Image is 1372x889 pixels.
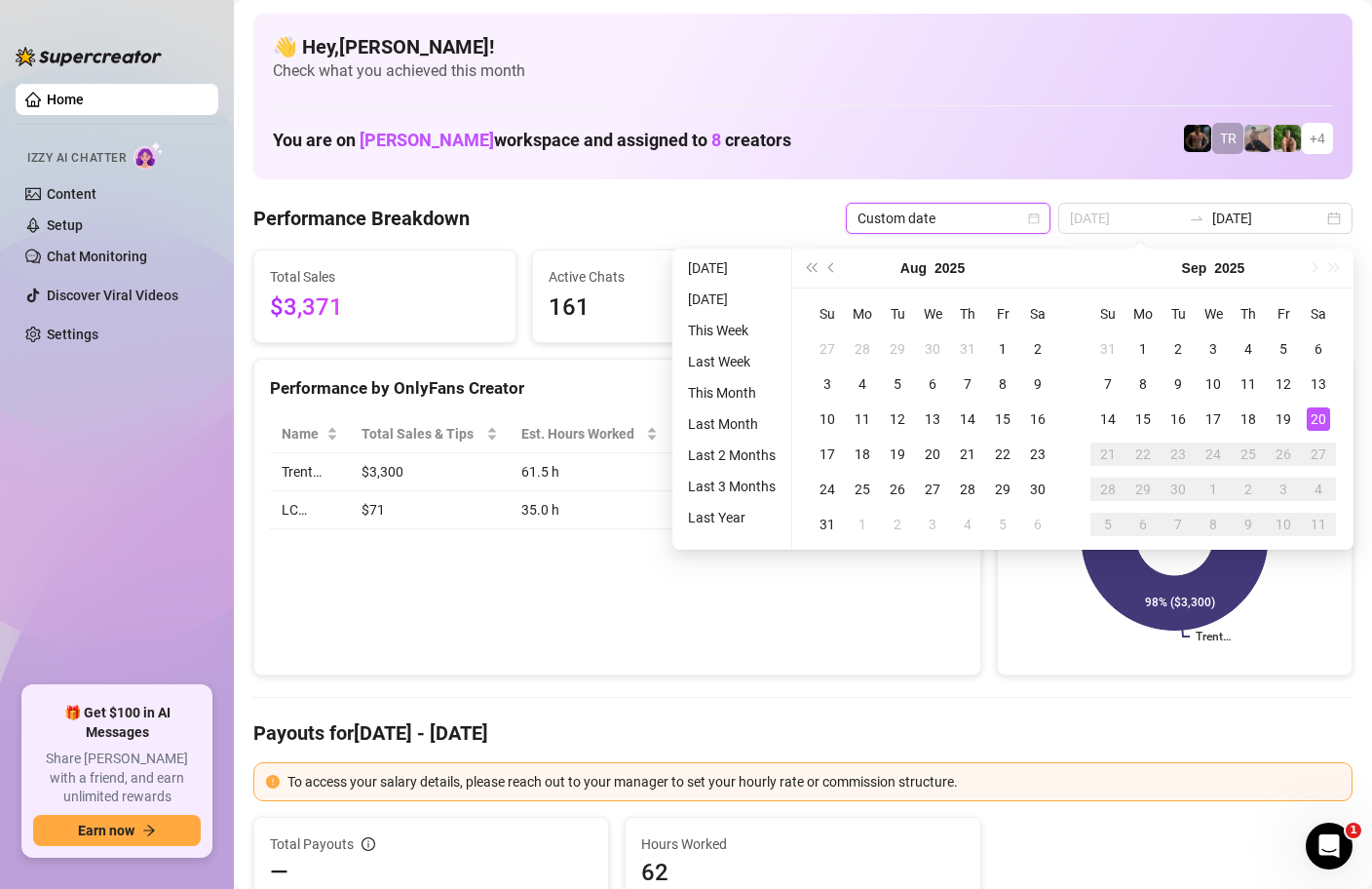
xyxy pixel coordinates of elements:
div: 30 [1166,478,1190,501]
div: 31 [956,337,979,361]
div: 21 [956,443,979,466]
li: Last 3 Months [680,475,783,498]
img: AI Chatter [133,141,164,170]
td: 2025-09-24 [1196,437,1231,472]
div: 29 [1131,478,1155,501]
td: 2025-09-01 [1125,331,1161,367]
div: 22 [991,443,1014,466]
td: 2025-07-31 [950,331,985,367]
td: 2025-10-06 [1125,507,1161,542]
th: We [915,296,950,331]
div: 4 [851,372,874,396]
th: Su [810,296,845,331]
div: 17 [816,443,839,466]
span: — [270,857,288,888]
li: Last Week [680,350,783,373]
img: LC [1244,125,1272,152]
span: Hours Worked [641,833,964,855]
button: Earn nowarrow-right [33,815,201,846]
span: Share [PERSON_NAME] with a friend, and earn unlimited rewards [33,750,201,807]
td: 2025-09-23 [1161,437,1196,472]
div: 15 [991,407,1014,431]
div: 1 [1201,478,1225,501]
td: 2025-09-21 [1090,437,1125,472]
div: 23 [1026,443,1049,466]
span: 62 [641,857,964,888]
div: 28 [1096,478,1120,501]
li: This Month [680,381,783,405]
button: Choose a year [1214,249,1244,288]
div: 20 [1307,407,1330,431]
div: 7 [956,372,979,396]
span: 8 [711,130,721,150]
td: 2025-09-01 [845,507,880,542]
td: 2025-08-20 [915,437,950,472]
td: 2025-10-01 [1196,472,1231,507]
span: 🎁 Get $100 in AI Messages [33,704,201,742]
th: Total Sales & Tips [350,415,509,453]
span: 1 [1346,823,1361,838]
div: 11 [1237,372,1260,396]
td: 2025-09-04 [1231,331,1266,367]
div: 30 [921,337,944,361]
td: 2025-08-05 [880,367,915,402]
td: 2025-09-02 [1161,331,1196,367]
button: Choose a month [1182,249,1207,288]
div: 3 [1201,337,1225,361]
div: 12 [1272,372,1295,396]
td: 2025-10-10 [1266,507,1301,542]
td: $71 [350,491,509,529]
th: Fr [1266,296,1301,331]
td: 2025-09-15 [1125,402,1161,437]
div: 8 [991,372,1014,396]
td: 2025-08-13 [915,402,950,437]
td: 2025-08-26 [880,472,915,507]
td: 2025-08-30 [1020,472,1055,507]
td: 2025-09-05 [1266,331,1301,367]
th: Sa [1301,296,1336,331]
td: 61.5 h [510,453,669,491]
div: 27 [921,478,944,501]
div: 9 [1166,372,1190,396]
div: 28 [851,337,874,361]
th: Sales / Hour [669,415,790,453]
div: 24 [816,478,839,501]
span: Izzy AI Chatter [27,149,126,168]
a: Chat Monitoring [47,249,147,264]
td: Trent… [270,453,350,491]
th: Tu [880,296,915,331]
div: 25 [1237,443,1260,466]
td: 2025-08-24 [810,472,845,507]
td: 2025-09-07 [1090,367,1125,402]
span: arrow-right [142,824,156,837]
div: 21 [1096,443,1120,466]
span: Custom date [857,204,1039,233]
td: 2025-09-25 [1231,437,1266,472]
div: 25 [851,478,874,501]
td: 2025-08-09 [1020,367,1055,402]
td: 2025-08-27 [915,472,950,507]
span: exclamation-circle [266,775,280,789]
span: Active Chats [549,266,779,288]
div: 5 [886,372,909,396]
th: Fr [985,296,1020,331]
td: 2025-08-06 [915,367,950,402]
td: 2025-10-08 [1196,507,1231,542]
iframe: Intercom live chat [1306,823,1353,870]
td: 2025-09-12 [1266,367,1301,402]
td: 2025-09-27 [1301,437,1336,472]
div: 14 [1096,407,1120,431]
div: 5 [991,513,1014,536]
div: 29 [886,337,909,361]
td: 2025-07-27 [810,331,845,367]
td: 2025-09-13 [1301,367,1336,402]
td: 2025-09-26 [1266,437,1301,472]
th: Su [1090,296,1125,331]
td: 2025-08-15 [985,402,1020,437]
td: 2025-09-02 [880,507,915,542]
div: 6 [1307,337,1330,361]
img: logo-BBDzfeDw.svg [16,47,162,66]
div: 13 [921,407,944,431]
td: 2025-09-22 [1125,437,1161,472]
div: 11 [851,407,874,431]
